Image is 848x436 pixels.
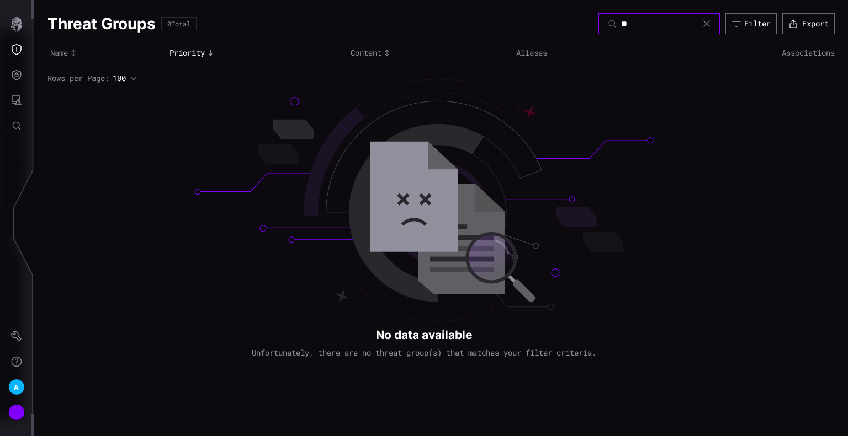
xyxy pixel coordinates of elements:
button: Filter [725,13,777,34]
span: Priority [169,48,205,58]
h1: Threat Groups [47,14,156,34]
div: Toggle sort direction [50,48,164,58]
button: A [1,374,33,400]
div: Filter [744,19,771,29]
th: Aliases [513,45,640,61]
div: 0 Total [167,20,190,27]
div: Toggle sort direction [351,48,511,58]
span: Rows per Page: [47,73,109,83]
span: A [14,381,19,393]
th: Associations [640,45,835,61]
div: Toggle sort direction [169,48,345,58]
button: 100 [112,73,138,84]
span: Content [351,48,381,58]
button: Export [782,13,835,34]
